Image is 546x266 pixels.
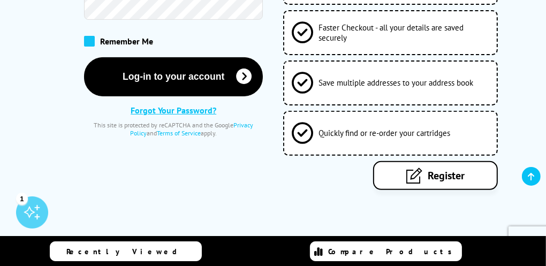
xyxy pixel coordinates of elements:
span: Recently Viewed [66,247,188,256]
span: Compare Products [328,247,458,256]
a: Forgot Your Password? [131,105,216,116]
a: Recently Viewed [50,241,202,261]
span: Quickly find or re-order your cartridges [319,128,451,138]
button: Log-in to your account [84,57,263,96]
a: Register [373,161,498,190]
a: Terms of Service [157,129,201,137]
div: This site is protected by reCAPTCHA and the Google and apply. [84,121,263,137]
span: Register [428,169,465,183]
span: Remember Me [100,36,153,47]
span: Save multiple addresses to your address book [319,78,474,88]
a: Compare Products [310,241,462,261]
div: 1 [16,193,28,204]
a: Privacy Policy [130,121,253,137]
span: Faster Checkout - all your details are saved securely [319,22,489,43]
